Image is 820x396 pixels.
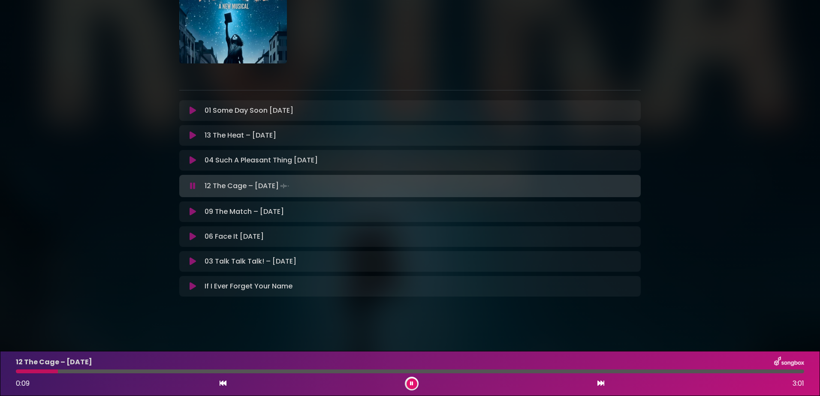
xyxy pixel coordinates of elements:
[205,256,296,267] p: 03 Talk Talk Talk! – [DATE]
[205,180,291,192] p: 12 The Cage – [DATE]
[205,105,293,116] p: 01 Some Day Soon [DATE]
[279,180,291,192] img: waveform4.gif
[205,281,292,291] p: If I Ever Forget Your Name
[205,155,318,165] p: 04 Such A Pleasant Thing [DATE]
[205,130,276,141] p: 13 The Heat – [DATE]
[205,207,284,217] p: 09 The Match – [DATE]
[205,231,264,242] p: 06 Face It [DATE]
